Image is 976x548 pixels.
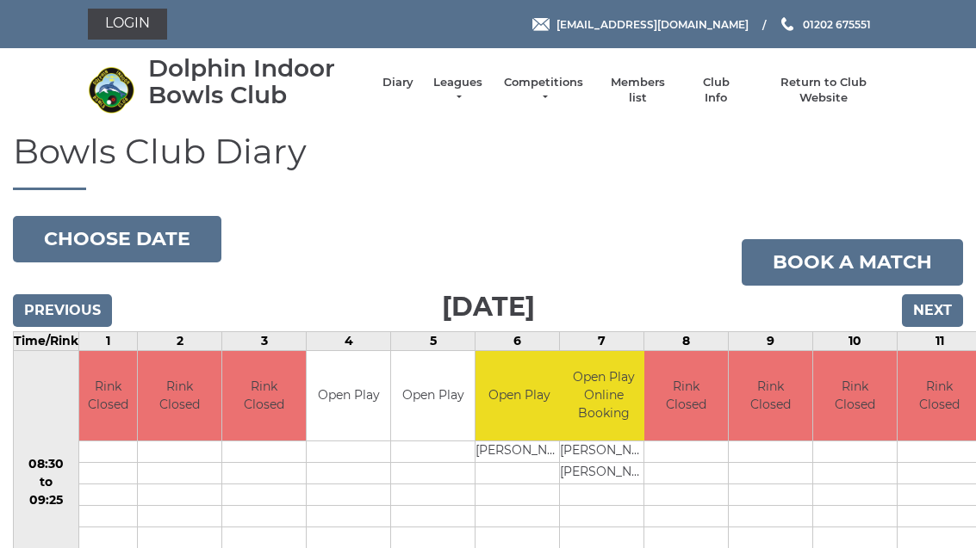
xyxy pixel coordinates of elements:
td: 2 [138,331,222,350]
td: Rink Closed [222,351,306,441]
td: 7 [560,331,644,350]
td: Rink Closed [79,351,137,441]
a: Members list [602,75,674,106]
span: [EMAIL_ADDRESS][DOMAIN_NAME] [556,17,749,30]
img: Dolphin Indoor Bowls Club [88,66,135,114]
button: Choose date [13,216,221,262]
td: Rink Closed [644,351,728,441]
a: Return to Club Website [758,75,888,106]
td: 8 [644,331,729,350]
a: Club Info [691,75,741,106]
td: 10 [813,331,898,350]
img: Email [532,18,550,31]
td: 5 [391,331,476,350]
a: Diary [382,75,413,90]
td: 1 [79,331,138,350]
td: Rink Closed [729,351,812,441]
img: Phone us [781,17,793,31]
td: [PERSON_NAME] [560,441,647,463]
h1: Bowls Club Diary [13,132,963,190]
td: Rink Closed [813,351,897,441]
a: Leagues [431,75,485,106]
div: Dolphin Indoor Bowls Club [148,55,365,108]
a: Email [EMAIL_ADDRESS][DOMAIN_NAME] [532,16,749,33]
td: Open Play [391,351,475,441]
span: 01202 675551 [803,17,871,30]
input: Previous [13,294,112,327]
td: Open Play Online Booking [560,351,647,441]
td: Open Play [307,351,390,441]
td: Time/Rink [14,331,79,350]
input: Next [902,294,963,327]
a: Competitions [502,75,585,106]
a: Login [88,9,167,40]
td: 4 [307,331,391,350]
td: 9 [729,331,813,350]
td: [PERSON_NAME] [476,441,563,463]
td: 3 [222,331,307,350]
a: Phone us 01202 675551 [779,16,871,33]
td: Open Play [476,351,563,441]
a: Book a match [742,239,963,286]
td: [PERSON_NAME] [560,463,647,484]
td: 6 [476,331,560,350]
td: Rink Closed [138,351,221,441]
